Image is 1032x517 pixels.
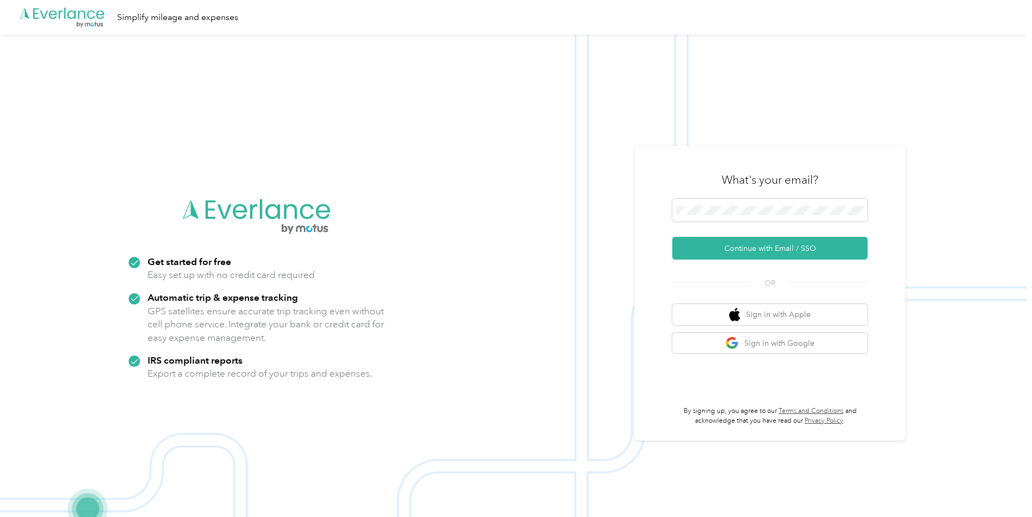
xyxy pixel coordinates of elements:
[148,354,243,366] strong: IRS compliant reports
[148,367,372,380] p: Export a complete record of your trips and expenses.
[672,304,868,325] button: apple logoSign in with Apple
[779,407,844,415] a: Terms and Conditions
[148,268,315,282] p: Easy set up with no credit card required
[672,237,868,260] button: Continue with Email / SSO
[148,256,231,267] strong: Get started for free
[117,11,238,24] div: Simplify mileage and expenses
[148,305,385,345] p: GPS satellites ensure accurate trip tracking even without cell phone service. Integrate your bank...
[672,333,868,354] button: google logoSign in with Google
[729,308,740,321] img: apple logo
[725,337,739,350] img: google logo
[722,172,818,188] h3: What's your email?
[148,292,298,303] strong: Automatic trip & expense tracking
[672,406,868,425] p: By signing up, you agree to our and acknowledge that you have read our .
[805,417,843,425] a: Privacy Policy
[751,277,789,289] span: OR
